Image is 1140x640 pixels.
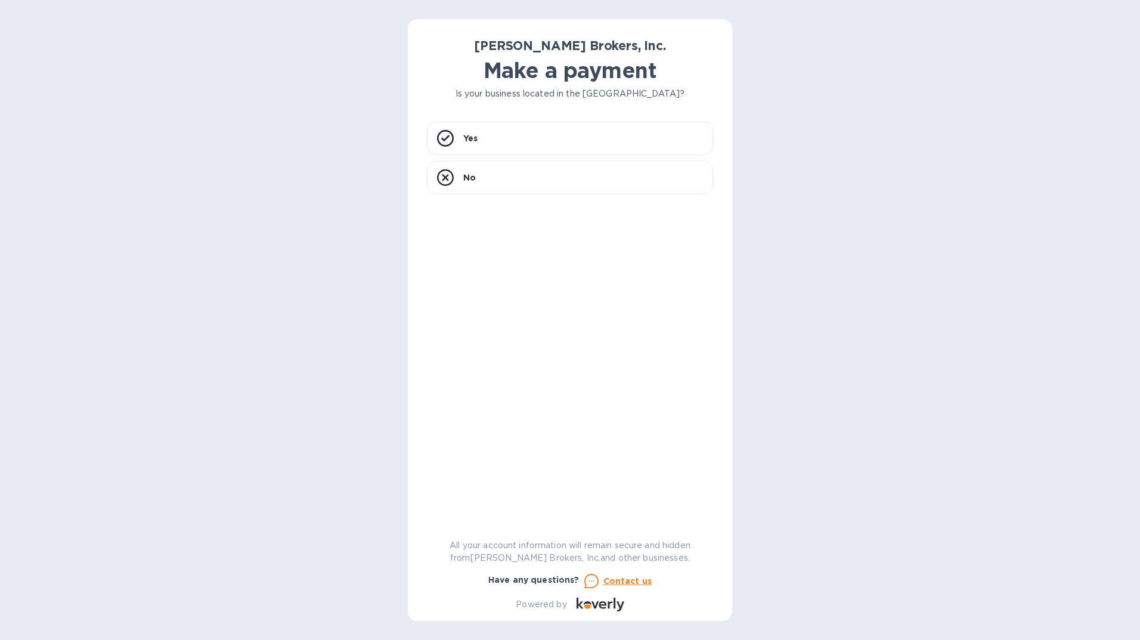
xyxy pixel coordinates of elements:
[603,576,652,586] u: Contact us
[463,132,478,144] p: Yes
[488,575,580,585] b: Have any questions?
[427,58,713,83] h1: Make a payment
[474,38,665,53] b: [PERSON_NAME] Brokers, Inc.
[427,88,713,100] p: Is your business located in the [GEOGRAPHIC_DATA]?
[427,539,713,564] p: All your account information will remain secure and hidden from [PERSON_NAME] Brokers, Inc. and o...
[463,172,476,184] p: No
[516,598,566,611] p: Powered by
